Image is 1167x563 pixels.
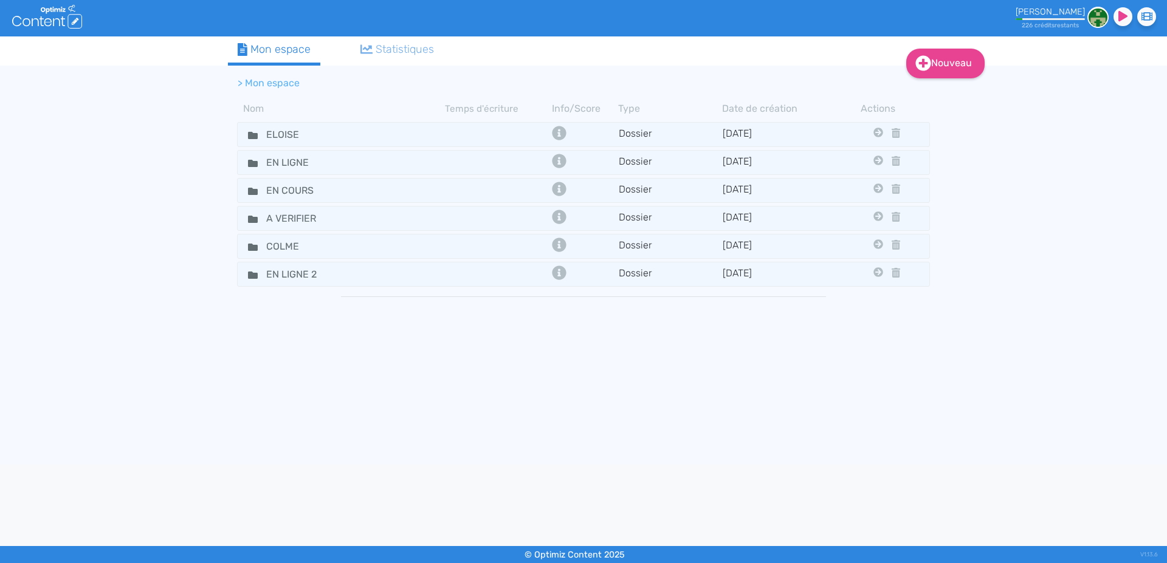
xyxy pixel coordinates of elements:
td: [DATE] [722,237,826,255]
input: Nom de dossier [257,154,348,171]
td: Dossier [618,210,722,227]
small: © Optimiz Content 2025 [525,550,625,560]
div: V1.13.6 [1140,546,1158,563]
input: Nom de dossier [257,210,348,227]
td: Dossier [618,126,722,143]
th: Temps d'écriture [445,101,549,116]
div: [PERSON_NAME] [1016,7,1085,17]
a: Nouveau [906,49,985,78]
td: [DATE] [722,265,826,283]
small: 226 crédit restant [1022,21,1079,29]
td: Dossier [618,154,722,171]
th: Date de création [722,101,826,116]
th: Info/Score [549,101,618,116]
th: Actions [870,101,886,116]
td: [DATE] [722,126,826,143]
input: Nom de dossier [257,182,348,199]
th: Type [618,101,722,116]
li: > Mon espace [238,76,300,90]
td: Dossier [618,237,722,255]
th: Nom [237,101,445,116]
div: Statistiques [360,41,435,58]
td: Dossier [618,182,722,199]
td: [DATE] [722,182,826,199]
input: Nom de dossier [257,237,348,255]
span: s [1076,21,1079,29]
img: 6adefb463699458b3a7e00f487fb9d6a [1087,7,1109,28]
td: Dossier [618,265,722,283]
nav: breadcrumb [228,69,836,98]
td: [DATE] [722,210,826,227]
a: Mon espace [228,36,320,66]
input: Nom de dossier [257,126,348,143]
a: Statistiques [351,36,444,63]
td: [DATE] [722,154,826,171]
span: s [1052,21,1055,29]
input: Nom de dossier [257,265,348,283]
div: Mon espace [238,41,311,58]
